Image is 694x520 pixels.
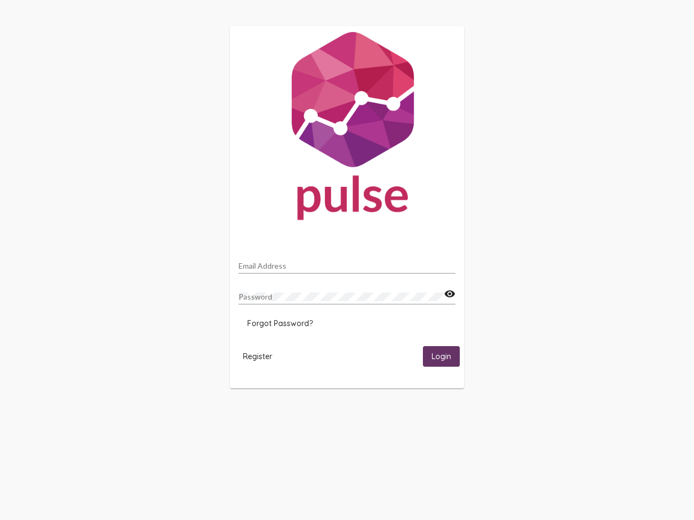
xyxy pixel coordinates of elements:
[234,346,281,366] button: Register
[247,318,313,328] span: Forgot Password?
[432,352,451,362] span: Login
[243,352,272,361] span: Register
[230,26,464,231] img: Pulse For Good Logo
[444,288,455,301] mat-icon: visibility
[423,346,460,366] button: Login
[239,314,322,333] button: Forgot Password?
